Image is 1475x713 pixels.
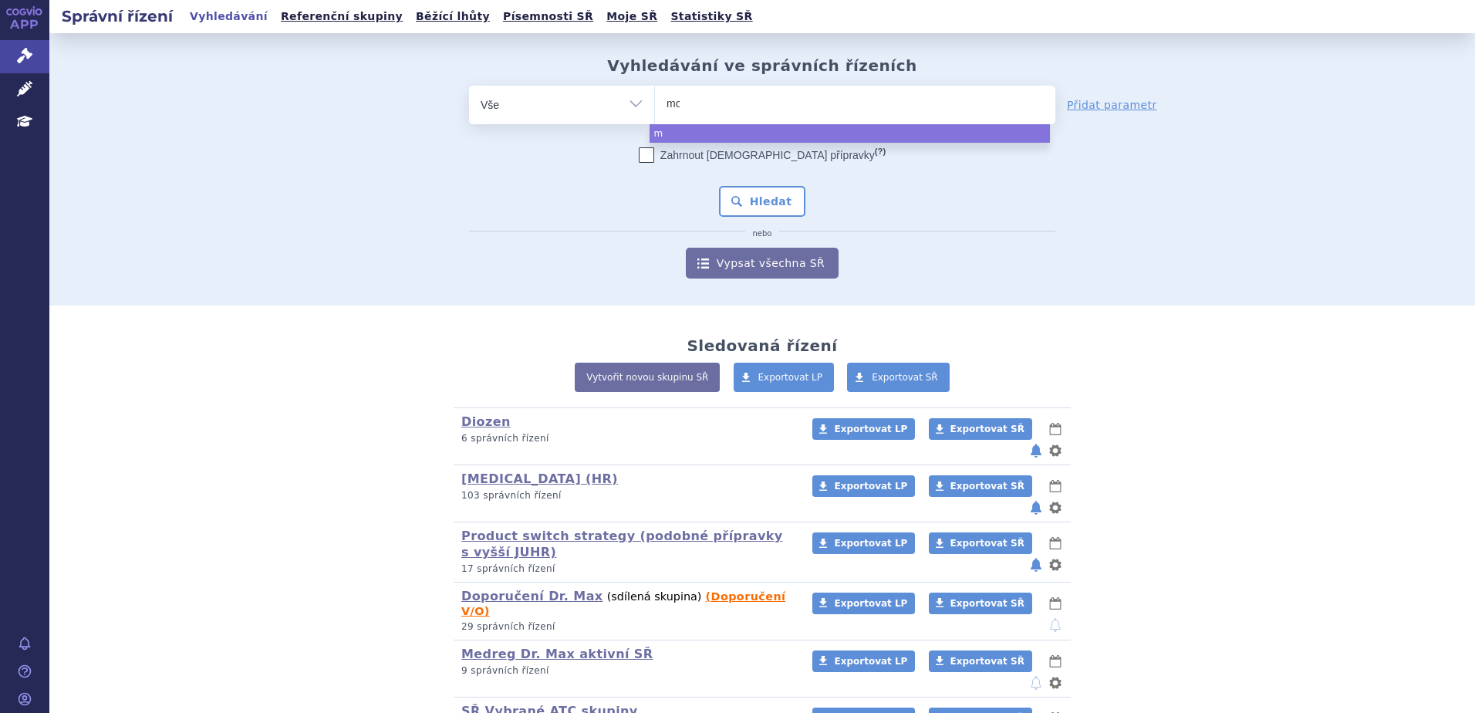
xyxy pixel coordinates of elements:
[1028,498,1044,517] button: notifikace
[666,6,757,27] a: Statistiky SŘ
[1048,594,1063,613] button: lhůty
[1048,556,1063,574] button: nastavení
[607,590,702,603] span: (sdílená skupina)
[834,481,907,492] span: Exportovat LP
[929,418,1032,440] a: Exportovat SŘ
[758,372,823,383] span: Exportovat LP
[461,664,792,678] p: 9 správních řízení
[1048,420,1063,438] button: lhůty
[1028,441,1044,460] button: notifikace
[276,6,407,27] a: Referenční skupiny
[745,229,780,238] i: nebo
[1048,652,1063,671] button: lhůty
[847,363,950,392] a: Exportovat SŘ
[929,475,1032,497] a: Exportovat SŘ
[1048,477,1063,495] button: lhůty
[834,538,907,549] span: Exportovat LP
[834,598,907,609] span: Exportovat LP
[461,647,653,661] a: Medreg Dr. Max aktivní SŘ
[639,147,886,163] label: Zahrnout [DEMOGRAPHIC_DATA] přípravky
[1048,498,1063,517] button: nastavení
[461,432,792,445] p: 6 správních řízení
[929,532,1032,554] a: Exportovat SŘ
[461,620,792,634] p: 29 správních řízení
[1028,674,1044,692] button: notifikace
[950,424,1024,434] span: Exportovat SŘ
[1028,556,1044,574] button: notifikace
[812,650,915,672] a: Exportovat LP
[812,418,915,440] a: Exportovat LP
[719,186,806,217] button: Hledat
[929,650,1032,672] a: Exportovat SŘ
[461,414,511,429] a: Diozen
[1048,441,1063,460] button: nastavení
[1048,534,1063,552] button: lhůty
[812,475,915,497] a: Exportovat LP
[872,372,938,383] span: Exportovat SŘ
[687,336,837,355] h2: Sledovaná řízení
[1048,674,1063,692] button: nastavení
[498,6,598,27] a: Písemnosti SŘ
[686,248,839,279] a: Vypsat všechna SŘ
[650,124,1050,143] li: m
[185,6,272,27] a: Vyhledávání
[929,593,1032,614] a: Exportovat SŘ
[950,656,1024,667] span: Exportovat SŘ
[734,363,835,392] a: Exportovat LP
[461,589,603,603] a: Doporučení Dr. Max
[950,538,1024,549] span: Exportovat SŘ
[602,6,662,27] a: Moje SŘ
[812,593,915,614] a: Exportovat LP
[1067,97,1157,113] a: Přidat parametr
[1048,616,1063,634] button: notifikace
[607,56,917,75] h2: Vyhledávání ve správních řízeních
[812,532,915,554] a: Exportovat LP
[461,563,792,576] p: 17 správních řízení
[834,656,907,667] span: Exportovat LP
[461,529,783,559] a: Product switch strategy (podobné přípravky s vyšší JUHR)
[950,481,1024,492] span: Exportovat SŘ
[49,5,185,27] h2: Správní řízení
[875,147,886,157] abbr: (?)
[575,363,720,392] a: Vytvořit novou skupinu SŘ
[461,489,792,502] p: 103 správních řízení
[950,598,1024,609] span: Exportovat SŘ
[834,424,907,434] span: Exportovat LP
[461,471,618,486] a: [MEDICAL_DATA] (HR)
[411,6,494,27] a: Běžící lhůty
